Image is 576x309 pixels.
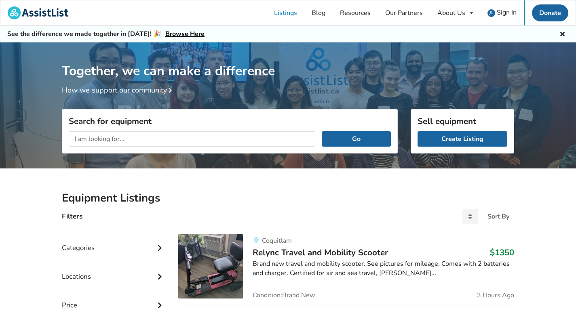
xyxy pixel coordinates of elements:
a: Browse Here [165,29,205,38]
a: Create Listing [418,131,507,147]
div: Sort By [487,213,509,220]
a: mobility-relync travel and mobility scooterCoquitlamRelync Travel and Mobility Scooter$1350Brand ... [178,234,514,305]
a: Resources [333,0,378,25]
button: Go [322,131,391,147]
h4: Filters [62,212,82,221]
h2: Equipment Listings [62,191,514,205]
div: Categories [62,227,165,256]
a: Our Partners [378,0,430,25]
span: Relync Travel and Mobility Scooter [253,247,388,258]
a: How we support our community [62,85,175,95]
div: Locations [62,256,165,285]
a: Listings [267,0,304,25]
span: Sign In [497,8,517,17]
h5: See the difference we made together in [DATE]! 🎉 [7,30,205,38]
img: assistlist-logo [8,6,68,19]
input: I am looking for... [69,131,315,147]
a: Donate [532,4,568,21]
h3: Search for equipment [69,116,391,126]
a: user icon Sign In [480,0,524,25]
div: Brand new travel and mobility scooter. See pictures for mileage. Comes with 2 batteries and charg... [253,259,514,278]
h3: Sell equipment [418,116,507,126]
img: mobility-relync travel and mobility scooter [178,234,243,298]
div: About Us [437,10,465,16]
span: 3 Hours Ago [477,292,514,298]
img: user icon [487,9,495,17]
h1: Together, we can make a difference [62,42,514,79]
h3: $1350 [490,247,514,258]
span: Coquitlam [262,236,292,245]
a: Blog [304,0,333,25]
span: Condition: Brand New [253,292,315,298]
